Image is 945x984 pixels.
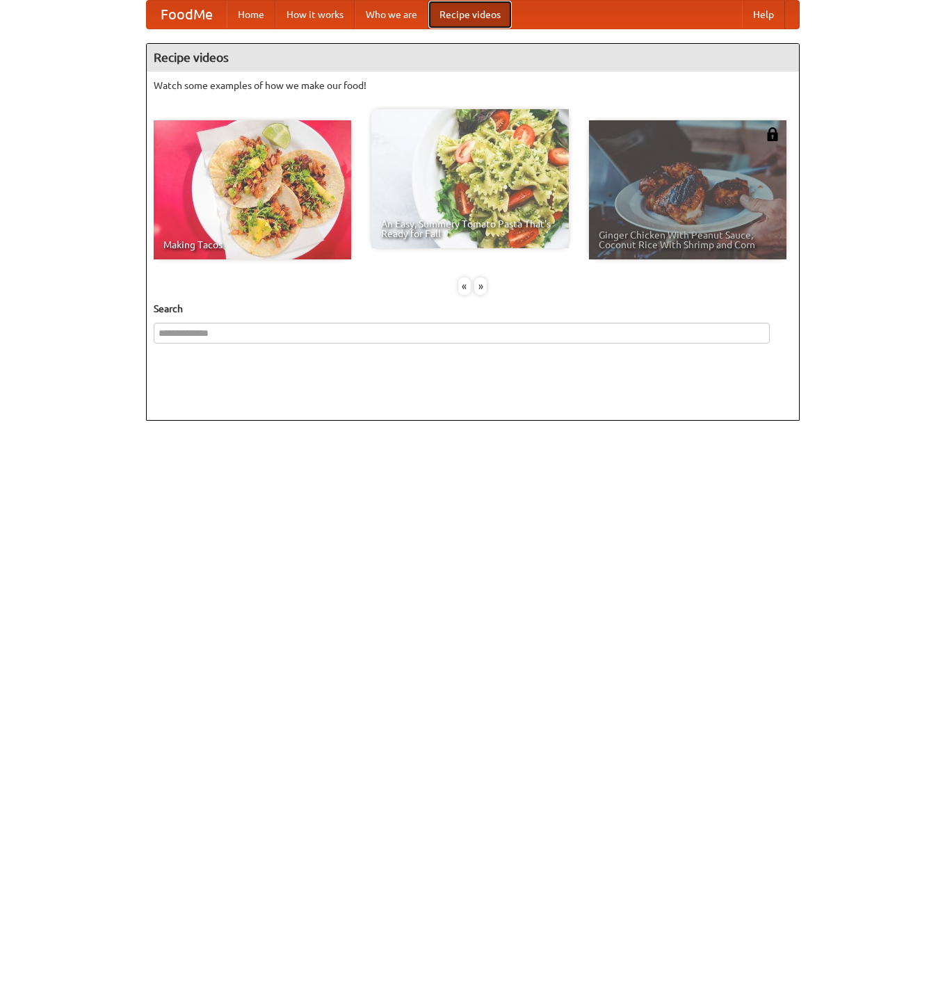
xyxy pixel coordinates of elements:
a: FoodMe [147,1,227,29]
a: How it works [275,1,355,29]
span: An Easy, Summery Tomato Pasta That's Ready for Fall [381,219,559,239]
a: Who we are [355,1,428,29]
img: 483408.png [766,127,780,141]
a: Help [742,1,785,29]
h5: Search [154,302,792,316]
a: Recipe videos [428,1,512,29]
a: An Easy, Summery Tomato Pasta That's Ready for Fall [371,109,569,248]
div: » [474,277,487,295]
h4: Recipe videos [147,44,799,72]
a: Home [227,1,275,29]
p: Watch some examples of how we make our food! [154,79,792,92]
span: Making Tacos [163,240,341,250]
a: Making Tacos [154,120,351,259]
div: « [458,277,471,295]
